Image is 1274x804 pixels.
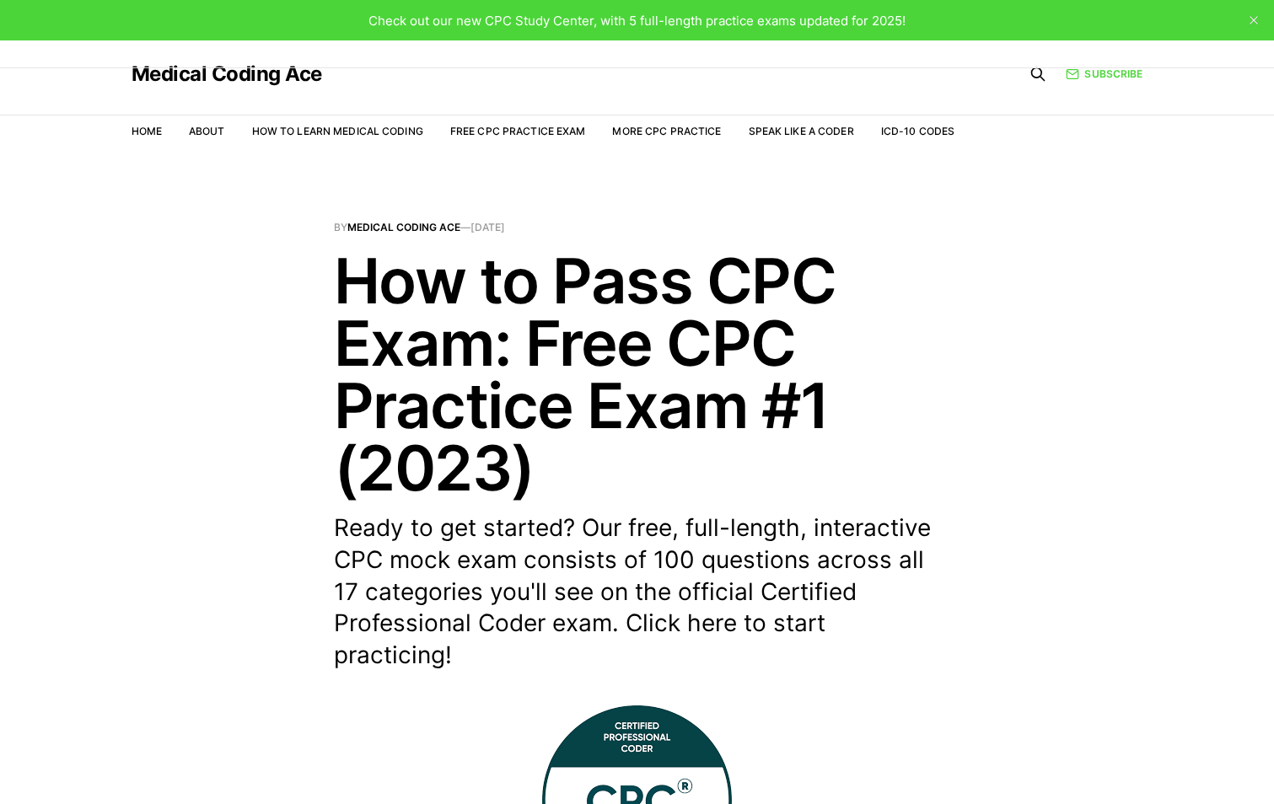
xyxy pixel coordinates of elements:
[132,64,322,84] a: Medical Coding Ace
[450,125,586,137] a: Free CPC Practice Exam
[1066,66,1142,82] a: Subscribe
[749,125,854,137] a: Speak Like a Coder
[189,125,225,137] a: About
[132,125,162,137] a: Home
[252,125,423,137] a: How to Learn Medical Coding
[470,221,505,233] time: [DATE]
[334,222,941,233] span: By —
[881,125,954,137] a: ICD-10 Codes
[368,13,906,29] span: Check out our new CPC Study Center, with 5 full-length practice exams updated for 2025!
[334,512,941,672] p: Ready to get started? Our free, full-length, interactive CPC mock exam consists of 100 questions ...
[999,721,1274,804] iframe: portal-trigger
[347,221,460,233] a: Medical Coding Ace
[612,125,721,137] a: More CPC Practice
[334,249,941,499] h1: How to Pass CPC Exam: Free CPC Practice Exam #1 (2023)
[1240,7,1267,34] button: close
